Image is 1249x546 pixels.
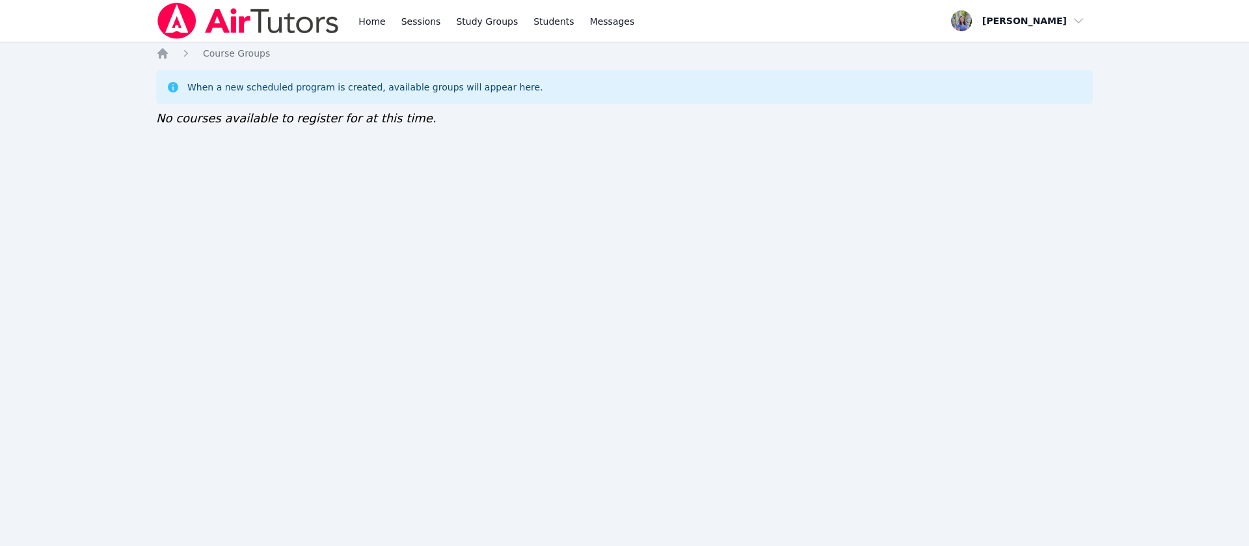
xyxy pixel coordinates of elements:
a: Course Groups [203,47,270,60]
span: Messages [590,15,635,28]
nav: Breadcrumb [156,47,1093,60]
span: No courses available to register for at this time. [156,111,436,125]
div: When a new scheduled program is created, available groups will appear here. [187,81,543,94]
span: Course Groups [203,48,270,59]
img: Air Tutors [156,3,340,39]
